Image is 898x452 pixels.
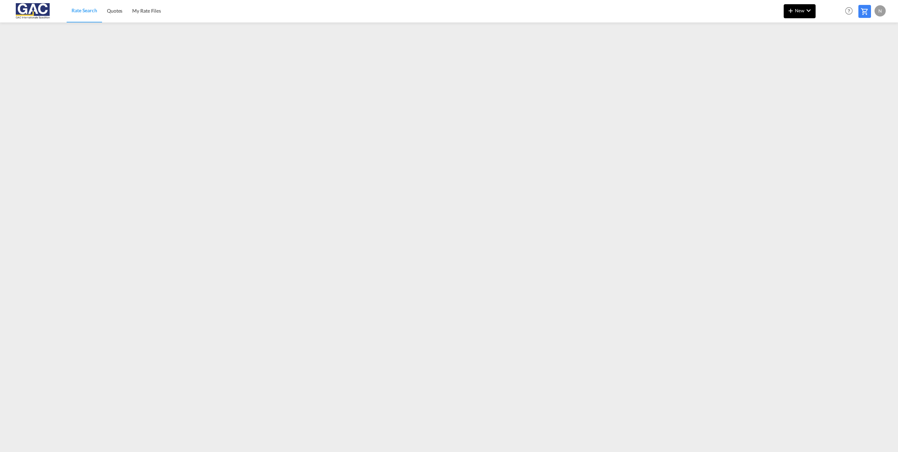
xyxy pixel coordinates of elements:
img: 9f305d00dc7b11eeb4548362177db9c3.png [11,3,58,19]
div: Help [843,5,858,18]
div: N [875,5,886,16]
span: Rate Search [72,7,97,13]
span: New [786,8,813,13]
span: Help [843,5,855,17]
span: Quotes [107,8,122,14]
button: icon-plus 400-fgNewicon-chevron-down [784,4,816,18]
md-icon: icon-chevron-down [804,6,813,15]
span: My Rate Files [132,8,161,14]
md-icon: icon-plus 400-fg [786,6,795,15]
